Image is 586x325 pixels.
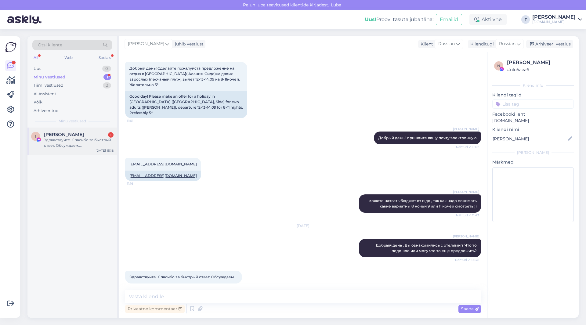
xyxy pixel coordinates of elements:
p: Märkmed [492,159,574,165]
span: Nähtud ✓ 11:43 [456,213,479,218]
span: Minu vestlused [59,118,86,124]
div: # nlo5aea6 [507,66,572,73]
div: [PERSON_NAME] [492,150,574,155]
button: Emailid [436,14,462,25]
span: Nähtud ✓ 11:02 [456,145,479,149]
div: [DATE] [125,223,481,229]
span: Luba [329,2,343,8]
span: 11:16 [127,181,150,186]
div: T [521,15,530,24]
div: Klienditugi [468,41,494,47]
img: Askly Logo [5,41,16,53]
div: Arhiveeritud [34,108,59,114]
b: Uus! [365,16,376,22]
span: [PERSON_NAME] [453,127,479,131]
span: Добрый день ! пришлите вашу почту электронную [378,135,477,140]
p: Kliendi nimi [492,126,574,133]
div: 2 [103,82,111,88]
span: Добрый день , Вы ознакомились с отелями ? Что то подошло или могу что то еще предложить? [376,243,478,253]
span: n [497,63,500,68]
span: Добрый день! Сделайте пожалуйста предложение на отдых в [GEOGRAPHIC_DATA]( Алания, Сиде)на двоих ... [129,66,241,87]
div: Minu vestlused [34,74,65,80]
div: Kõik [34,99,42,105]
span: Russian [499,41,515,47]
a: [EMAIL_ADDRESS][DOMAIN_NAME] [129,162,197,166]
div: Privaatne kommentaar [125,305,185,313]
span: Nähtud ✓ 14:48 [455,258,479,262]
a: [PERSON_NAME][DOMAIN_NAME] [532,15,582,24]
span: [PERSON_NAME] [453,234,479,239]
span: Russian [438,41,455,47]
span: 15:18 [127,284,150,288]
div: Kliendi info [492,83,574,88]
a: [EMAIL_ADDRESS][DOMAIN_NAME] [129,173,197,178]
div: Socials [97,54,112,62]
div: AI Assistent [34,91,56,97]
div: Web [63,54,74,62]
p: Facebooki leht [492,111,574,117]
div: Good day! Please make an offer for a holiday in [GEOGRAPHIC_DATA] ([GEOGRAPHIC_DATA], Side) for t... [125,91,247,118]
div: Arhiveeri vestlus [526,40,573,48]
div: 1 [103,74,111,80]
span: [PERSON_NAME] [128,41,164,47]
p: Kliendi tag'id [492,92,574,98]
span: Здравствуйте. Спасибо за быстрый ответ. Обсуждаем.... [129,275,238,279]
span: I [35,134,36,139]
span: можете назвать бюджет от и до , так как надо понимать какие вариатны 8 ночей 9 или 11 ночей смотр... [368,198,478,208]
div: Tiimi vestlused [34,82,63,88]
div: [DATE] 15:18 [96,148,114,153]
div: All [32,54,39,62]
div: juhib vestlust [172,41,204,47]
span: 11:01 [127,118,150,123]
span: Irina Ušakova [44,132,84,137]
div: [PERSON_NAME] [532,15,576,20]
div: [DOMAIN_NAME] [532,20,576,24]
div: 1 [108,132,114,138]
p: [DOMAIN_NAME] [492,117,574,124]
span: Otsi kliente [38,42,62,48]
div: [PERSON_NAME] [507,59,572,66]
input: Lisa tag [492,99,574,109]
div: Klient [418,41,433,47]
div: 0 [102,66,111,72]
span: Saada [461,306,479,312]
div: Uus [34,66,41,72]
span: [PERSON_NAME] [453,190,479,194]
div: Aktiivne [469,14,507,25]
input: Lisa nimi [493,135,567,142]
div: Здравствуйте. Спасибо за быстрый ответ. Обсуждаем.... [44,137,114,148]
div: Proovi tasuta juba täna: [365,16,433,23]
